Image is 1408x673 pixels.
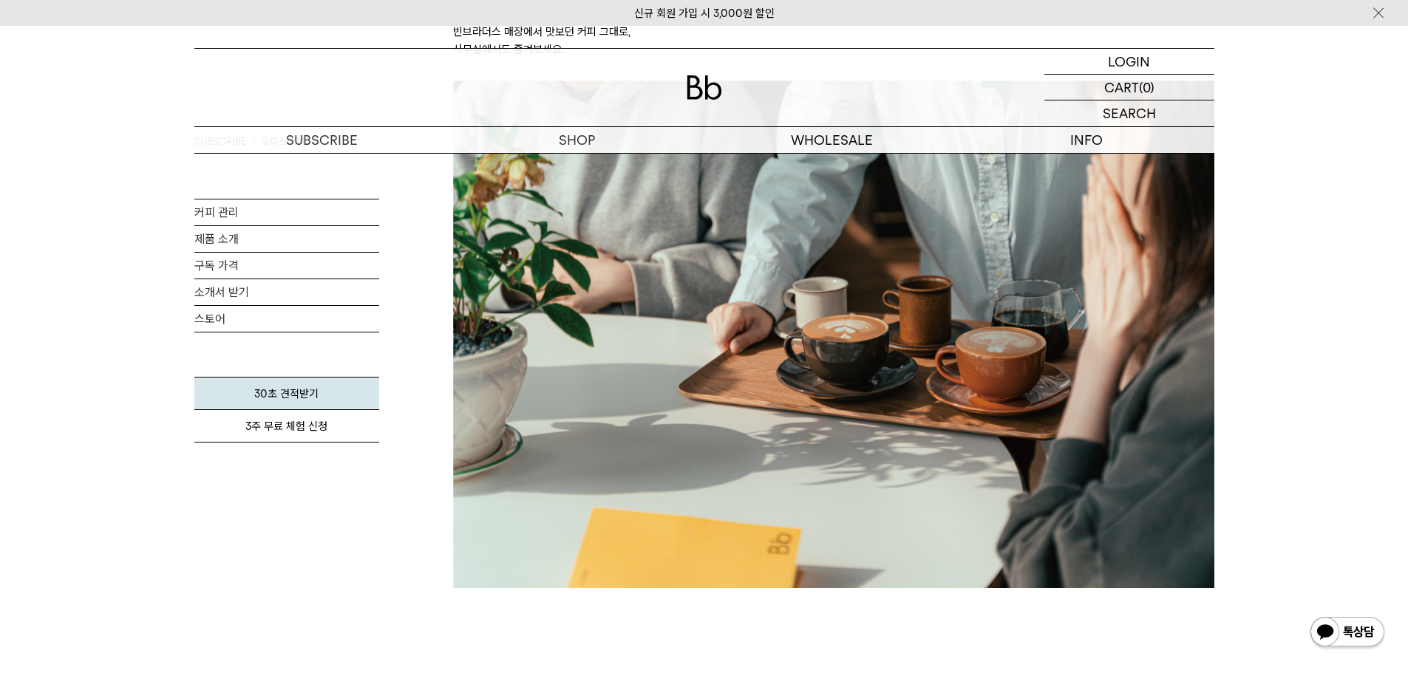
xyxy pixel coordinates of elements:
[194,279,379,305] a: 소개서 받기
[449,127,704,153] a: SHOP
[194,226,379,252] a: 제품 소개
[194,199,379,225] a: 커피 관리
[687,75,722,100] img: 로고
[1309,615,1386,651] img: 카카오톡 채널 1:1 채팅 버튼
[959,127,1214,153] p: INFO
[1103,100,1156,126] p: SEARCH
[194,377,379,410] a: 30초 견적받기
[194,410,379,443] a: 3주 무료 체험 신청
[1139,75,1154,100] p: (0)
[634,7,775,20] a: 신규 회원 가입 시 3,000원 할인
[1044,49,1214,75] a: LOGIN
[1044,75,1214,100] a: CART (0)
[194,127,449,153] a: SUBSCRIBE
[453,81,1214,587] img: 빈브라더스 오피스 메인 이미지
[194,306,379,332] a: 스토어
[1108,49,1150,74] p: LOGIN
[1104,75,1139,100] p: CART
[704,127,959,153] p: WHOLESALE
[194,253,379,279] a: 구독 가격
